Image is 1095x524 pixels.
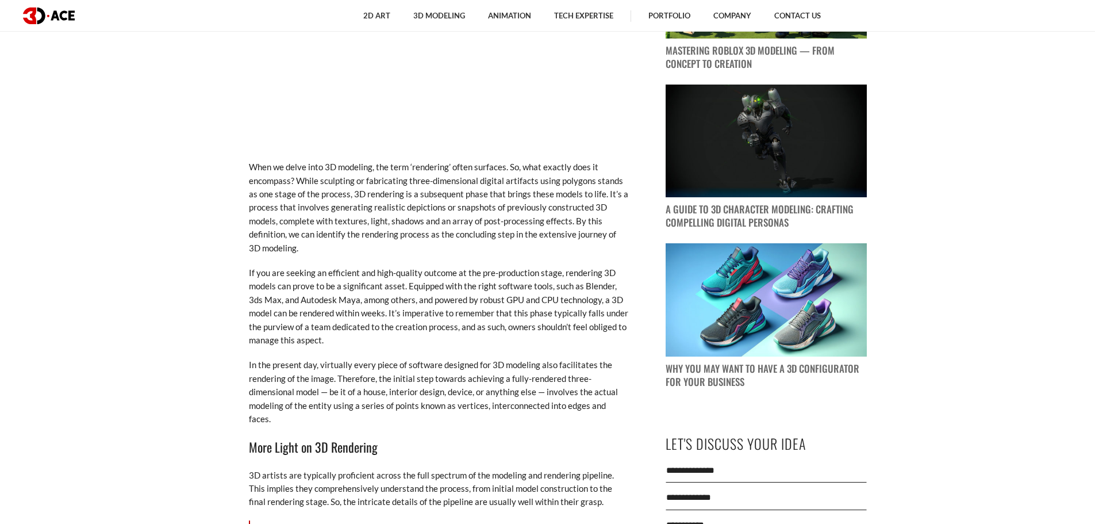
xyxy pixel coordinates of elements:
h3: More Light on 3D Rendering [249,437,628,457]
p: 3D artists are typically proficient across the full spectrum of the modeling and rendering pipeli... [249,469,628,509]
p: If you are seeking an efficient and high-quality outcome at the pre-production stage, rendering 3... [249,266,628,347]
p: Mastering Roblox 3D Modeling — From Concept to Creation [666,44,867,71]
a: blog post image A Guide to 3D Character Modeling: Crafting Compelling Digital Personas [666,85,867,230]
img: blog post image [666,243,867,357]
p: When we delve into 3D modeling, the term ‘rendering’ often surfaces. So, what exactly does it enc... [249,160,628,255]
a: blog post image Why You May Want to Have a 3D Configurator for Your Business [666,243,867,389]
p: Let's Discuss Your Idea [666,431,867,457]
img: logo dark [23,7,75,24]
p: In the present day, virtually every piece of software designed for 3D modeling also facilitates t... [249,358,628,426]
p: Why You May Want to Have a 3D Configurator for Your Business [666,362,867,389]
img: blog post image [666,85,867,198]
p: A Guide to 3D Character Modeling: Crafting Compelling Digital Personas [666,203,867,230]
